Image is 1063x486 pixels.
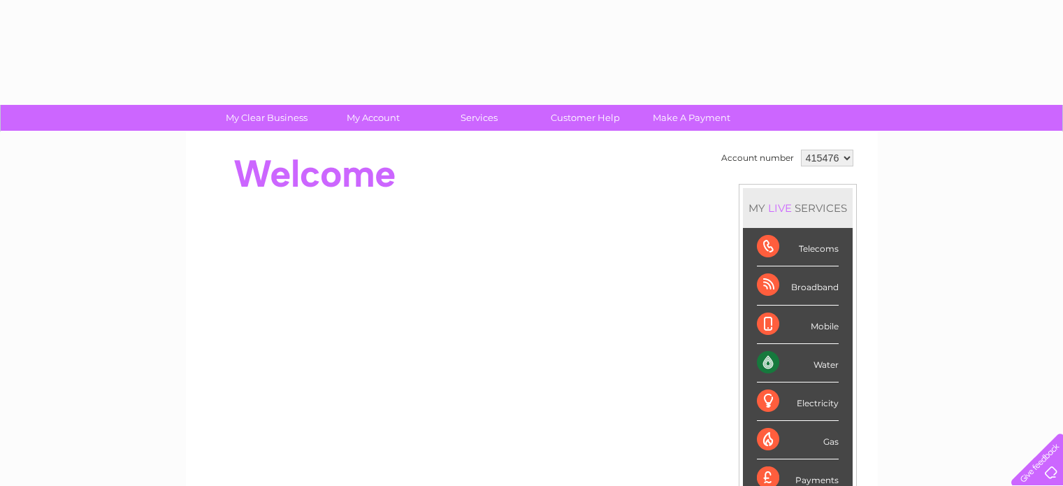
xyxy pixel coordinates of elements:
[743,188,853,228] div: MY SERVICES
[209,105,324,131] a: My Clear Business
[528,105,643,131] a: Customer Help
[718,146,797,170] td: Account number
[634,105,749,131] a: Make A Payment
[315,105,431,131] a: My Account
[757,421,839,459] div: Gas
[757,228,839,266] div: Telecoms
[757,266,839,305] div: Broadband
[757,383,839,421] div: Electricity
[765,201,795,215] div: LIVE
[757,344,839,383] div: Water
[421,105,537,131] a: Services
[757,306,839,344] div: Mobile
